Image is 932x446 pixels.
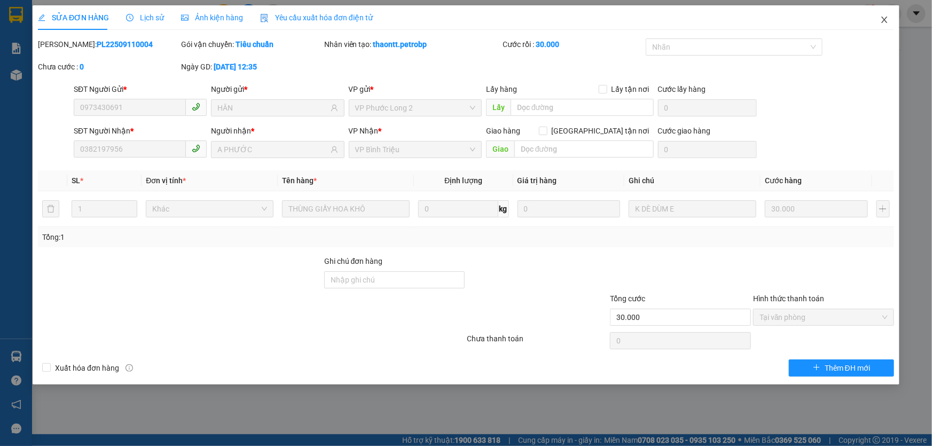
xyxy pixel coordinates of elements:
[658,141,757,158] input: Cước giao hàng
[511,99,654,116] input: Dọc đường
[211,125,344,137] div: Người nhận
[181,61,322,73] div: Ngày GD:
[38,38,179,50] div: [PERSON_NAME]:
[126,364,133,372] span: info-circle
[880,15,889,24] span: close
[72,176,80,185] span: SL
[38,13,109,22] span: SỬA ĐƠN HÀNG
[355,100,475,116] span: VP Phước Long 2
[211,83,344,95] div: Người gửi
[152,201,267,217] span: Khác
[486,99,511,116] span: Lấy
[282,176,317,185] span: Tên hàng
[126,14,134,21] span: clock-circle
[658,85,706,93] label: Cước lấy hàng
[658,99,757,116] input: Cước lấy hàng
[97,40,153,49] b: PL22509110004
[74,83,207,95] div: SĐT Người Gửi
[753,294,824,303] label: Hình thức thanh toán
[38,14,45,21] span: edit
[260,13,373,22] span: Yêu cầu xuất hóa đơn điện tử
[486,140,514,158] span: Giao
[349,83,482,95] div: VP gửi
[870,5,899,35] button: Close
[610,294,645,303] span: Tổng cước
[260,14,269,22] img: icon
[181,14,189,21] span: picture
[42,200,59,217] button: delete
[518,176,557,185] span: Giá trị hàng
[658,127,711,135] label: Cước giao hàng
[765,200,868,217] input: 0
[236,40,273,49] b: Tiêu chuẩn
[181,38,322,50] div: Gói vận chuyển:
[51,362,123,374] span: Xuất hóa đơn hàng
[192,144,200,153] span: phone
[324,38,501,50] div: Nhân viên tạo:
[765,176,802,185] span: Cước hàng
[146,176,186,185] span: Đơn vị tính
[217,144,328,155] input: Tên người nhận
[825,362,870,374] span: Thêm ĐH mới
[74,125,207,137] div: SĐT Người Nhận
[536,40,559,49] b: 30.000
[349,127,379,135] span: VP Nhận
[42,231,360,243] div: Tổng: 1
[324,257,383,265] label: Ghi chú đơn hàng
[789,359,894,377] button: plusThêm ĐH mới
[498,200,509,217] span: kg
[486,127,520,135] span: Giao hàng
[518,200,621,217] input: 0
[355,142,475,158] span: VP Bình Triệu
[192,103,200,111] span: phone
[607,83,654,95] span: Lấy tận nơi
[38,61,179,73] div: Chưa cước :
[547,125,654,137] span: [GEOGRAPHIC_DATA] tận nơi
[324,271,465,288] input: Ghi chú đơn hàng
[373,40,427,49] b: thaontt.petrobp
[503,38,644,50] div: Cước rồi :
[876,200,890,217] button: plus
[486,85,517,93] span: Lấy hàng
[80,62,84,71] b: 0
[444,176,482,185] span: Định lượng
[629,200,756,217] input: Ghi Chú
[759,309,888,325] span: Tại văn phòng
[624,170,761,191] th: Ghi chú
[282,200,410,217] input: VD: Bàn, Ghế
[217,102,328,114] input: Tên người gửi
[214,62,257,71] b: [DATE] 12:35
[466,333,609,351] div: Chưa thanh toán
[514,140,654,158] input: Dọc đường
[181,13,243,22] span: Ảnh kiện hàng
[331,104,338,112] span: user
[813,364,820,372] span: plus
[331,146,338,153] span: user
[126,13,164,22] span: Lịch sử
